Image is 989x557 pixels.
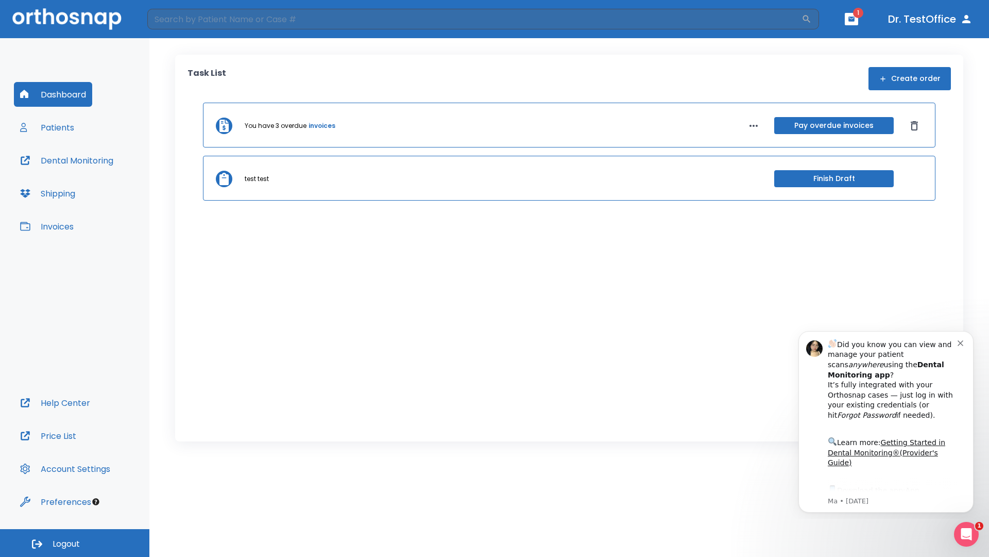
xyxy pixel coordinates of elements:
[906,118,923,134] button: Dismiss
[147,9,802,29] input: Search by Patient Name or Case #
[175,16,183,24] button: Dismiss notification
[868,67,951,90] button: Create order
[14,82,92,107] button: Dashboard
[309,121,335,130] a: invoices
[884,10,977,28] button: Dr. TestOffice
[187,67,226,90] p: Task List
[14,423,82,448] button: Price List
[45,162,175,215] div: Download the app: | ​ Let us know if you need help getting started!
[14,390,96,415] button: Help Center
[245,174,269,184] p: test test
[853,8,863,18] span: 1
[14,148,120,173] button: Dental Monitoring
[14,181,81,206] button: Shipping
[53,538,80,550] span: Logout
[14,456,116,481] button: Account Settings
[45,165,137,183] a: App Store
[14,489,97,514] button: Preferences
[45,175,175,184] p: Message from Ma, sent 6w ago
[14,115,80,140] button: Patients
[783,322,989,519] iframe: Intercom notifications message
[774,170,894,187] button: Finish Draft
[91,497,100,506] div: Tooltip anchor
[14,214,80,239] button: Invoices
[245,121,306,130] p: You have 3 overdue
[12,8,122,29] img: Orthosnap
[774,117,894,134] button: Pay overdue invoices
[954,522,979,547] iframe: Intercom live chat
[975,522,983,530] span: 1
